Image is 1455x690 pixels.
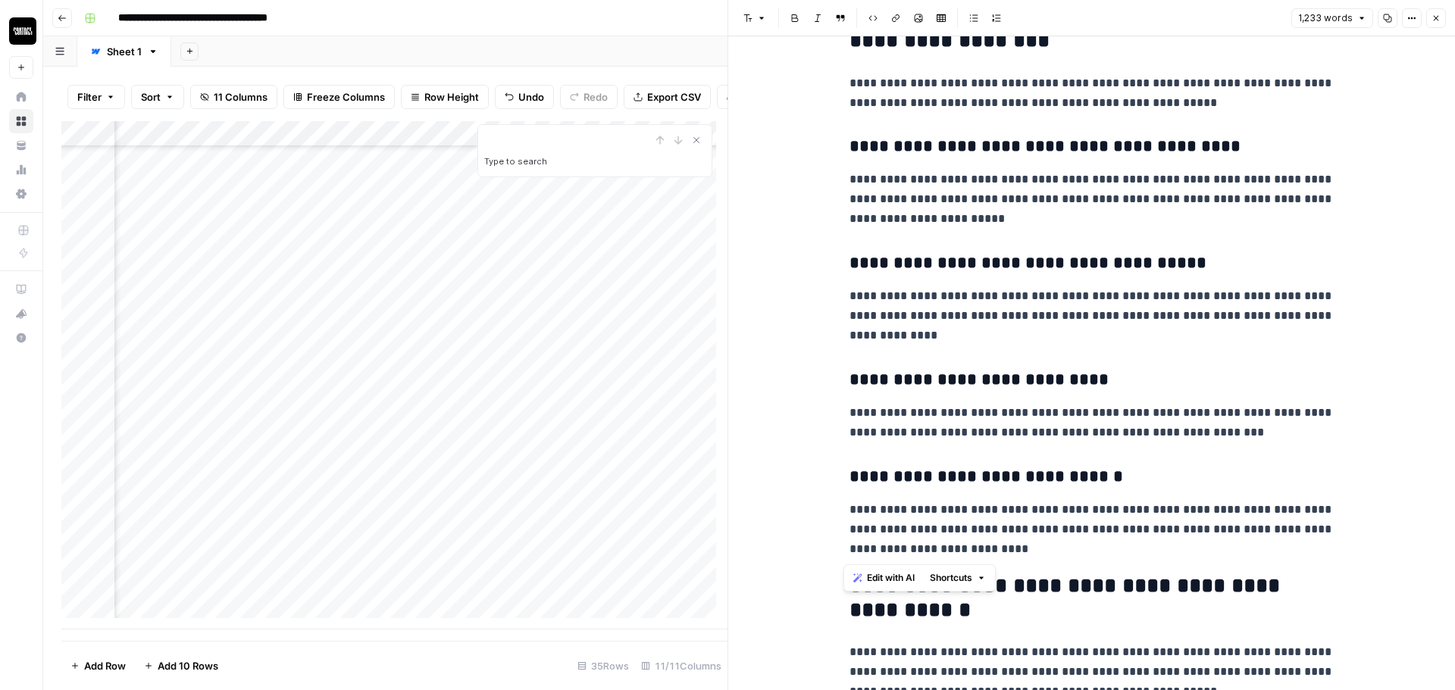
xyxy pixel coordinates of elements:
span: Add 10 Rows [158,658,218,673]
a: Usage [9,158,33,182]
span: Export CSV [647,89,701,105]
button: Add Row [61,654,135,678]
span: Edit with AI [867,571,915,585]
button: What's new? [9,301,33,326]
div: 11/11 Columns [635,654,727,678]
button: Sort [131,85,184,109]
button: Add 10 Rows [135,654,227,678]
button: Filter [67,85,125,109]
span: Undo [518,89,544,105]
button: 1,233 words [1291,8,1373,28]
label: Type to search [484,156,547,167]
a: Home [9,85,33,109]
span: 11 Columns [214,89,268,105]
button: 11 Columns [190,85,277,109]
div: 35 Rows [571,654,635,678]
button: Freeze Columns [283,85,395,109]
span: 1,233 words [1298,11,1353,25]
button: Edit with AI [847,568,921,588]
span: Filter [77,89,102,105]
button: Workspace: Contact Studios [9,12,33,50]
span: Add Row [84,658,126,673]
div: What's new? [10,302,33,325]
div: Sheet 1 [107,44,142,59]
span: Sort [141,89,161,105]
button: Undo [495,85,554,109]
button: Shortcuts [924,568,992,588]
a: Sheet 1 [77,36,171,67]
button: Redo [560,85,618,109]
button: Help + Support [9,326,33,350]
a: Browse [9,109,33,133]
button: Row Height [401,85,489,109]
button: Export CSV [624,85,711,109]
span: Shortcuts [930,571,972,585]
a: AirOps Academy [9,277,33,301]
button: Close Search [687,131,706,149]
span: Row Height [424,89,479,105]
a: Your Data [9,133,33,158]
img: Contact Studios Logo [9,17,36,45]
a: Settings [9,182,33,206]
span: Redo [584,89,608,105]
span: Freeze Columns [307,89,385,105]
